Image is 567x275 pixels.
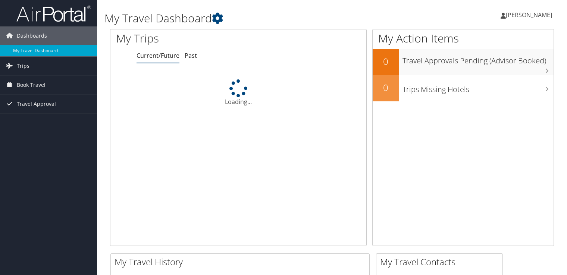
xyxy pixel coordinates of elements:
div: Loading... [110,79,366,106]
h2: 0 [373,55,399,68]
h1: My Trips [116,31,254,46]
span: Book Travel [17,76,46,94]
a: Current/Future [137,51,179,60]
span: Trips [17,57,29,75]
h3: Trips Missing Hotels [402,80,554,95]
a: Past [185,51,197,60]
h2: My Travel Contacts [380,256,502,268]
a: [PERSON_NAME] [501,4,560,26]
img: airportal-logo.png [16,5,91,22]
a: 0Trips Missing Hotels [373,75,554,101]
h1: My Action Items [373,31,554,46]
h1: My Travel Dashboard [104,10,408,26]
h3: Travel Approvals Pending (Advisor Booked) [402,52,554,66]
span: Dashboards [17,26,47,45]
span: Travel Approval [17,95,56,113]
a: 0Travel Approvals Pending (Advisor Booked) [373,49,554,75]
h2: 0 [373,81,399,94]
span: [PERSON_NAME] [506,11,552,19]
h2: My Travel History [115,256,369,268]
